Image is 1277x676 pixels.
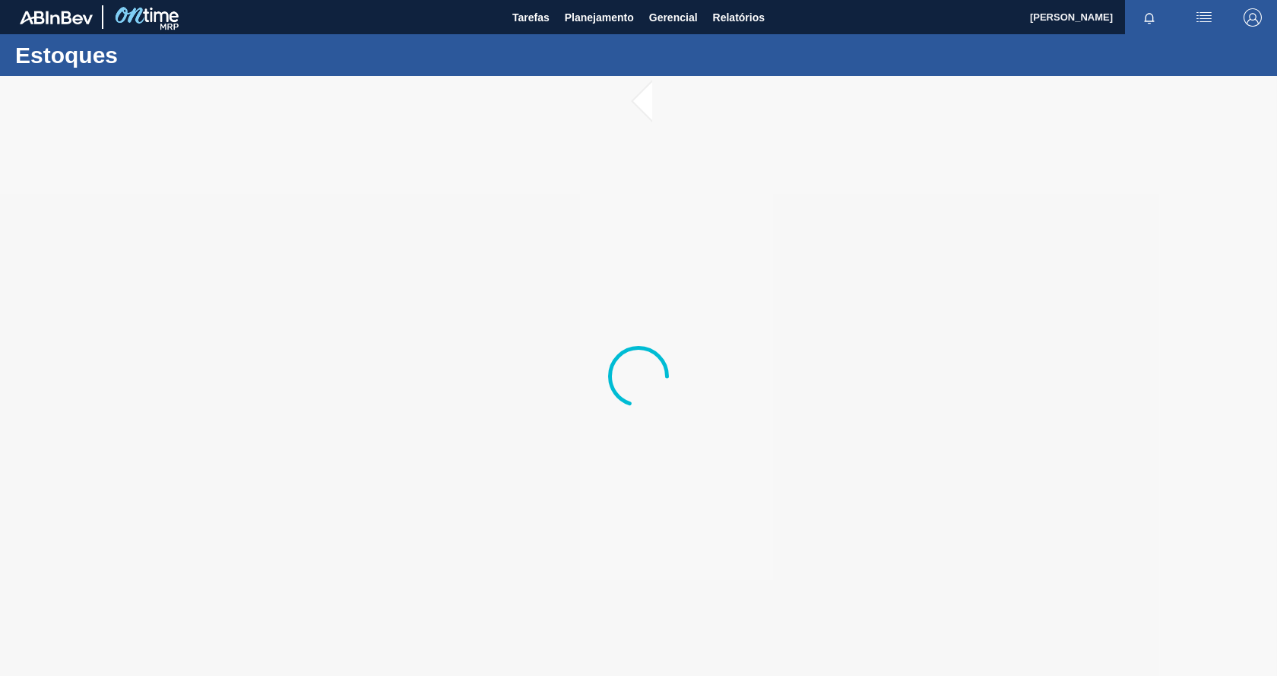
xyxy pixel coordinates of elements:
img: userActions [1195,8,1213,27]
span: Planejamento [565,8,634,27]
button: Notificações [1125,7,1174,28]
h1: Estoques [15,46,285,64]
span: Relatórios [713,8,765,27]
span: Tarefas [512,8,550,27]
img: Logout [1244,8,1262,27]
span: Gerencial [649,8,698,27]
img: TNhmsLtSVTkK8tSr43FrP2fwEKptu5GPRR3wAAAABJRU5ErkJggg== [20,11,93,24]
